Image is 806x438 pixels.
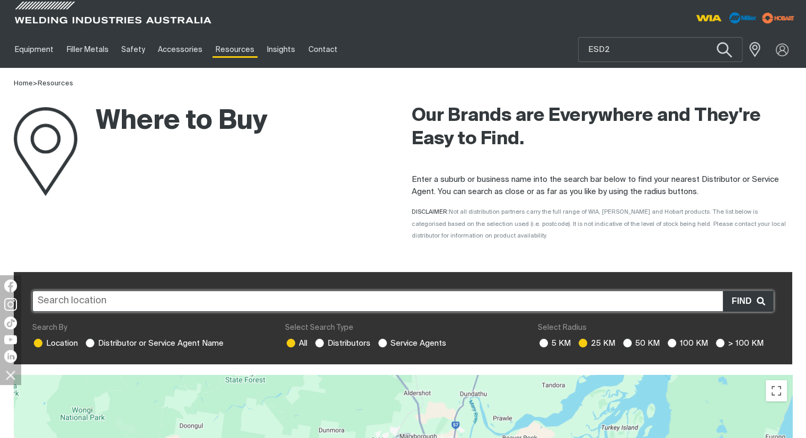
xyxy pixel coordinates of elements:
[759,10,798,26] img: miller
[4,317,17,329] img: TikTok
[314,339,370,347] label: Distributors
[622,339,660,347] label: 50 KM
[732,294,757,308] span: Find
[8,31,60,68] a: Equipment
[4,350,17,363] img: LinkedIn
[209,31,261,68] a: Resources
[14,104,268,139] h1: Where to Buy
[714,339,764,347] label: > 100 KM
[32,322,268,334] div: Search By
[577,339,615,347] label: 25 KM
[412,174,793,198] p: Enter a suburb or business name into the search bar below to find your nearest Distributor or Ser...
[84,339,224,347] label: Distributor or Service Agent Name
[33,80,38,87] span: >
[579,38,742,62] input: Product name or item number...
[8,31,600,68] nav: Main
[538,339,571,347] label: 5 KM
[152,31,209,68] a: Accessories
[302,31,343,68] a: Contact
[412,209,786,239] span: DISCLAIMER:
[766,380,787,401] button: Toggle fullscreen view
[38,80,73,87] a: Resources
[285,322,521,334] div: Select Search Type
[377,339,446,347] label: Service Agents
[723,291,773,311] button: Find
[412,104,793,151] h2: Our Brands are Everywhere and They're Easy to Find.
[115,31,152,68] a: Safety
[14,80,33,87] a: Home
[412,209,786,239] span: Not all distribution partners carry the full range of WIA, [PERSON_NAME] and Hobart products. The...
[666,339,708,347] label: 100 KM
[703,35,746,65] button: Search products
[538,322,774,334] div: Select Radius
[32,339,78,347] label: Location
[60,31,114,68] a: Filler Metals
[285,339,307,347] label: All
[4,279,17,292] img: Facebook
[4,298,17,311] img: Instagram
[261,31,302,68] a: Insights
[4,335,17,344] img: YouTube
[32,291,774,312] input: Search location
[2,366,20,384] img: hide socials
